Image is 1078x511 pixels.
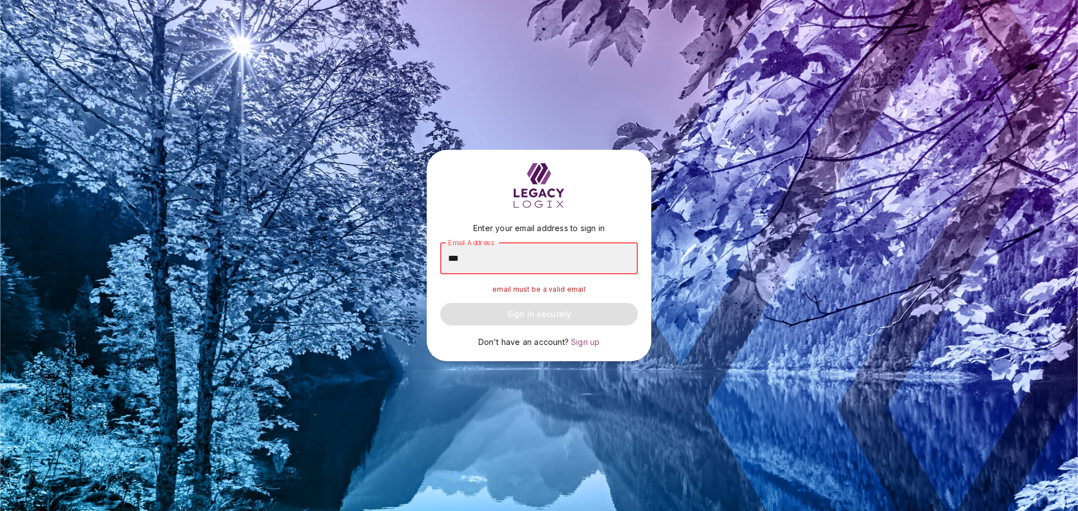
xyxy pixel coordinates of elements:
a: Sign up [571,337,600,348]
p: email must be a valid email [440,285,638,294]
span: Enter your email address to sign in [473,223,605,233]
span: Sign up [571,337,600,347]
span: Don't have an account? [478,337,569,347]
span: Email Address [448,238,494,246]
